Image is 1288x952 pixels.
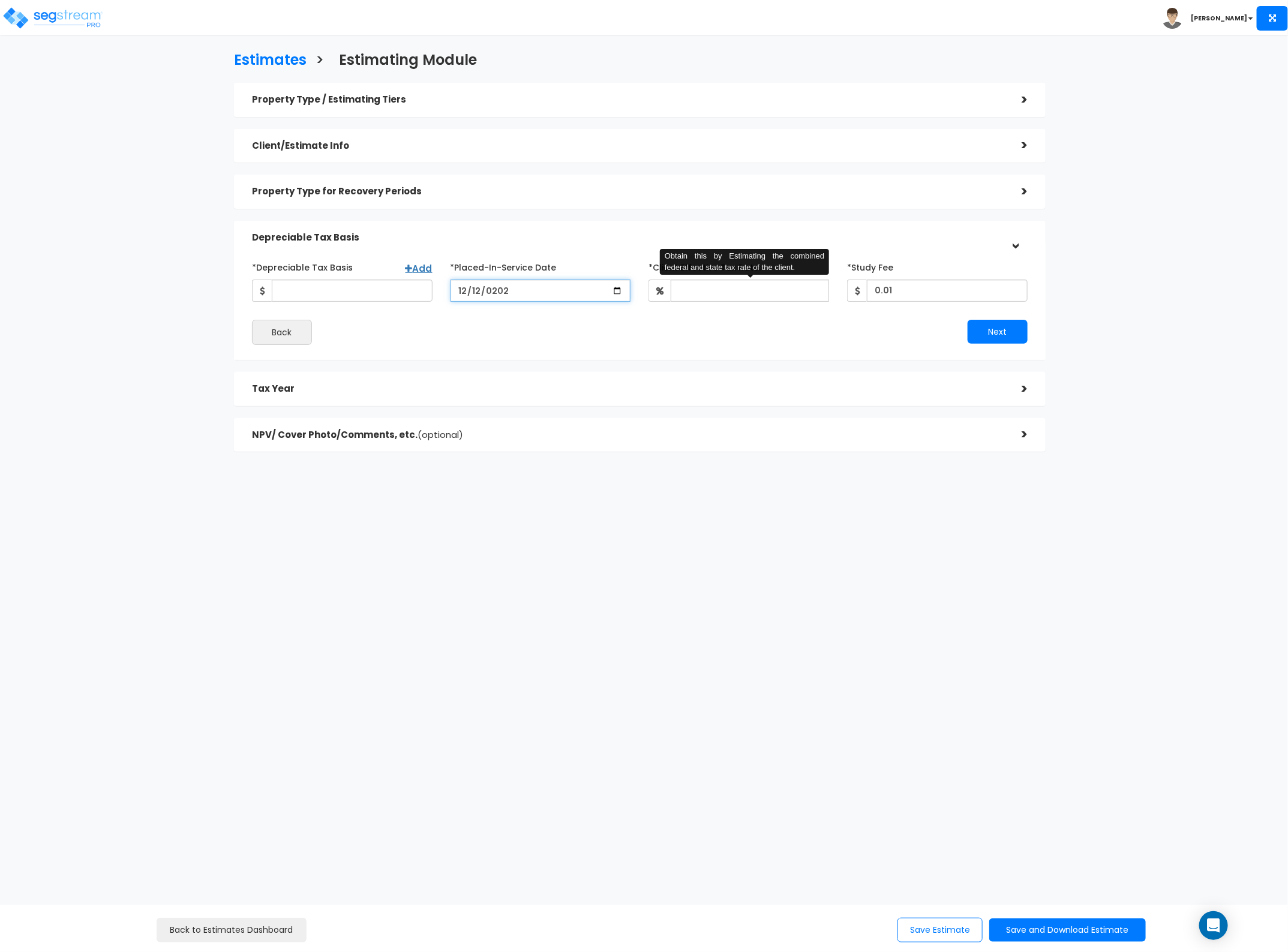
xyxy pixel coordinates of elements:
a: Estimating Module [330,40,477,77]
h5: Property Type / Estimating Tiers [252,95,1004,105]
div: > [1004,425,1028,444]
div: > [1004,182,1028,201]
button: Back [252,320,312,345]
div: > [1004,91,1028,109]
h5: Depreciable Tax Basis [252,233,1004,243]
label: *Client Effective Tax Rate: [648,257,761,274]
a: Add [406,262,433,275]
div: > [1006,226,1025,250]
div: Obtain this by Estimating the combined federal and state tax rate of the client. [660,249,829,275]
span: (optional) [418,428,463,441]
button: Save and Download Estimate [989,918,1146,942]
a: Back to Estimates Dashboard [157,918,307,942]
b: [PERSON_NAME] [1191,14,1247,23]
h5: Client/Estimate Info [252,141,1004,151]
button: Save Estimate [897,918,983,942]
h3: Estimates [234,52,307,71]
label: *Depreciable Tax Basis [252,257,353,274]
button: Next [968,320,1028,344]
div: > [1004,380,1028,398]
div: Open Intercom Messenger [1199,911,1228,940]
h5: NPV/ Cover Photo/Comments, etc. [252,430,1004,440]
h5: Tax Year [252,384,1004,394]
h5: Property Type for Recovery Periods [252,187,1004,197]
img: logo_pro_r.png [2,6,104,30]
a: Estimates [225,40,307,77]
label: *Study Fee [847,257,893,274]
label: *Placed-In-Service Date [451,257,557,274]
h3: > [316,52,324,71]
img: avatar.png [1162,8,1183,29]
h3: Estimating Module [339,52,477,71]
div: > [1004,136,1028,155]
